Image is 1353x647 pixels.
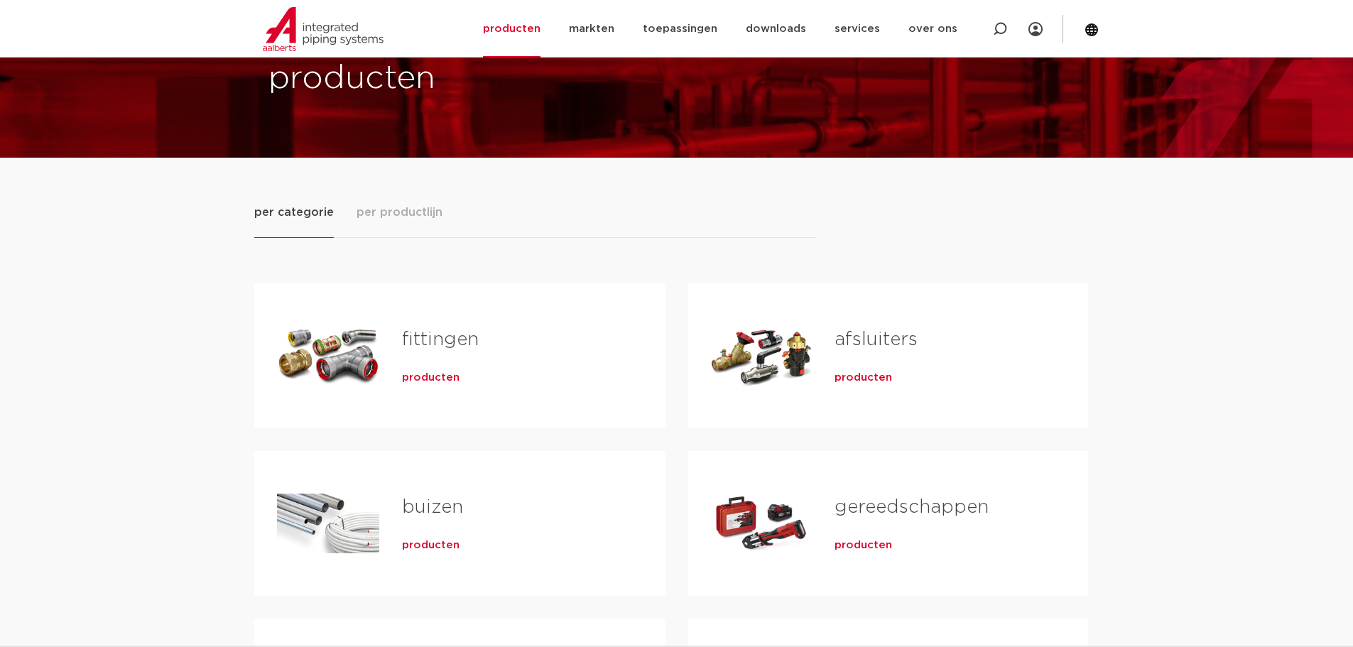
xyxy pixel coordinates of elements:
[835,330,918,349] a: afsluiters
[402,498,463,516] a: buizen
[402,330,479,349] a: fittingen
[835,538,892,553] a: producten
[254,204,334,221] span: per categorie
[835,371,892,385] a: producten
[402,371,460,385] a: producten
[402,538,460,553] a: producten
[835,498,989,516] a: gereedschappen
[268,56,670,102] h1: producten
[357,204,442,221] span: per productlijn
